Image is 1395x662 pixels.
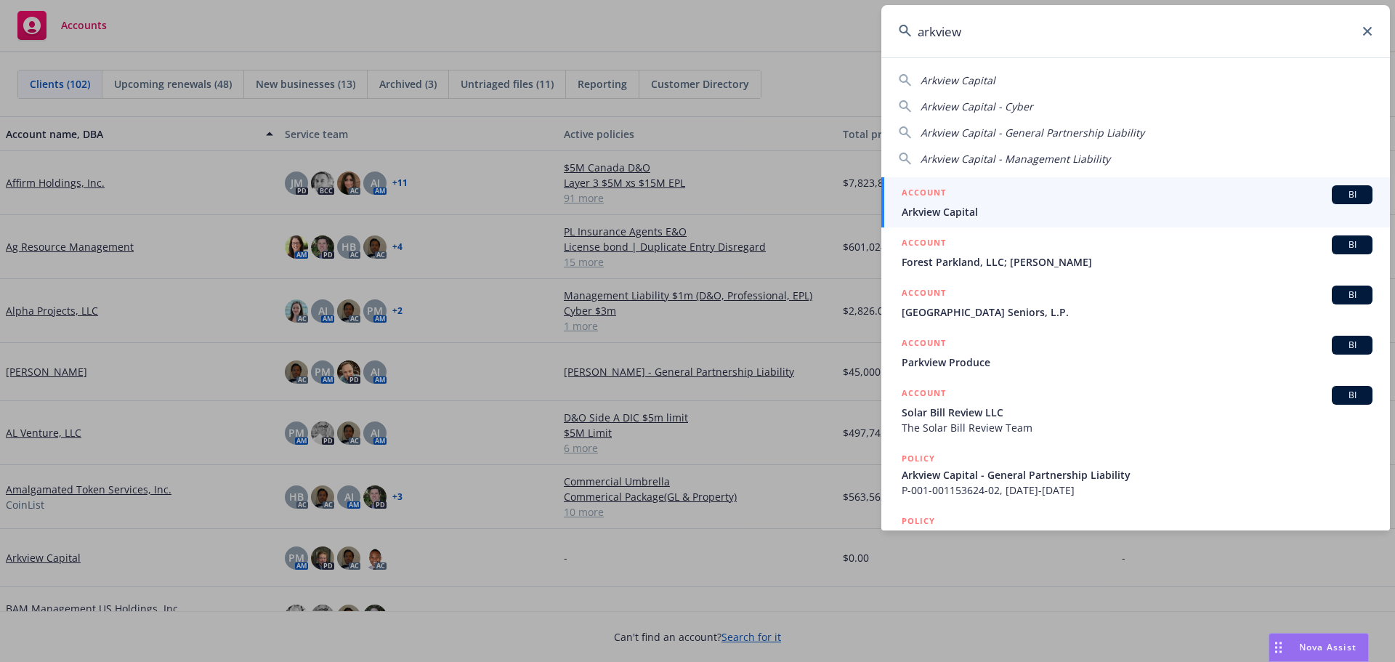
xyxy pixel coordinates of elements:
span: BI [1338,389,1367,402]
div: Drag to move [1269,634,1287,661]
span: Arkview Capital - Management Liability [921,152,1110,166]
span: BI [1338,288,1367,302]
span: Parkview Produce [902,355,1372,370]
span: [GEOGRAPHIC_DATA] Seniors, L.P. [902,304,1372,320]
span: Forest Parkland, LLC; [PERSON_NAME] [902,254,1372,270]
h5: ACCOUNT [902,185,946,203]
span: Arkview Capital - Cyber [921,100,1033,113]
span: Solar Bill Review LLC [902,405,1372,420]
a: ACCOUNTBIParkview Produce [881,328,1390,378]
span: Arkview Capital - General Partnership Liability [921,126,1144,140]
a: ACCOUNTBI[GEOGRAPHIC_DATA] Seniors, L.P. [881,278,1390,328]
input: Search... [881,5,1390,57]
a: POLICYArkview Capital - Cyber [881,506,1390,568]
span: Arkview Capital [902,204,1372,219]
span: Nova Assist [1299,641,1356,653]
a: ACCOUNTBIArkview Capital [881,177,1390,227]
h5: POLICY [902,451,935,466]
button: Nova Assist [1269,633,1369,662]
a: ACCOUNTBISolar Bill Review LLCThe Solar Bill Review Team [881,378,1390,443]
span: Arkview Capital [921,73,995,87]
h5: ACCOUNT [902,386,946,403]
h5: ACCOUNT [902,336,946,353]
h5: ACCOUNT [902,235,946,253]
span: The Solar Bill Review Team [902,420,1372,435]
a: ACCOUNTBIForest Parkland, LLC; [PERSON_NAME] [881,227,1390,278]
span: P-001-001153624-02, [DATE]-[DATE] [902,483,1372,498]
span: BI [1338,188,1367,201]
span: BI [1338,339,1367,352]
h5: ACCOUNT [902,286,946,303]
span: Arkview Capital - General Partnership Liability [902,467,1372,483]
span: BI [1338,238,1367,251]
a: POLICYArkview Capital - General Partnership LiabilityP-001-001153624-02, [DATE]-[DATE] [881,443,1390,506]
h5: POLICY [902,514,935,528]
span: Arkview Capital - Cyber [902,530,1372,545]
